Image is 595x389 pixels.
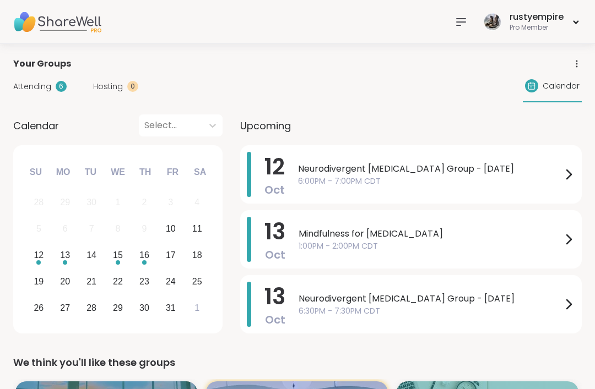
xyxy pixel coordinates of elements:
[27,244,51,267] div: Choose Sunday, October 12th, 2025
[160,160,185,184] div: Fr
[89,221,94,236] div: 7
[240,118,291,133] span: Upcoming
[80,191,104,215] div: Not available Tuesday, September 30th, 2025
[113,274,123,289] div: 22
[53,296,77,320] div: Choose Monday, October 27th, 2025
[13,118,59,133] span: Calendar
[86,195,96,210] div: 30
[166,221,176,236] div: 10
[34,300,44,315] div: 26
[510,23,564,32] div: Pro Member
[60,195,70,210] div: 29
[106,244,130,267] div: Choose Wednesday, October 15th, 2025
[139,274,149,289] div: 23
[264,151,285,182] span: 12
[168,195,173,210] div: 3
[194,300,199,315] div: 1
[127,81,138,92] div: 0
[53,270,77,293] div: Choose Monday, October 20th, 2025
[106,270,130,293] div: Choose Wednesday, October 22nd, 2025
[133,296,156,320] div: Choose Thursday, October 30th, 2025
[80,270,104,293] div: Choose Tuesday, October 21st, 2025
[116,195,121,210] div: 1
[188,160,212,184] div: Sa
[142,221,147,236] div: 9
[133,191,156,215] div: Not available Thursday, October 2nd, 2025
[166,300,176,315] div: 31
[159,191,182,215] div: Not available Friday, October 3rd, 2025
[185,270,209,293] div: Choose Saturday, October 25th, 2025
[484,13,501,31] img: rustyempire
[194,195,199,210] div: 4
[298,176,562,187] span: 6:00PM - 7:00PM CDT
[51,160,75,184] div: Mo
[106,217,130,241] div: Not available Wednesday, October 8th, 2025
[159,296,182,320] div: Choose Friday, October 31st, 2025
[133,244,156,267] div: Choose Thursday, October 16th, 2025
[63,221,68,236] div: 6
[265,312,285,327] span: Oct
[299,240,562,252] span: 1:00PM - 2:00PM CDT
[80,217,104,241] div: Not available Tuesday, October 7th, 2025
[543,80,580,92] span: Calendar
[86,274,96,289] div: 21
[510,11,564,23] div: rustyempire
[53,191,77,215] div: Not available Monday, September 29th, 2025
[299,305,562,317] span: 6:30PM - 7:30PM CDT
[27,270,51,293] div: Choose Sunday, October 19th, 2025
[299,292,562,305] span: Neurodivergent [MEDICAL_DATA] Group - [DATE]
[298,162,562,176] span: Neurodivergent [MEDICAL_DATA] Group - [DATE]
[116,221,121,236] div: 8
[139,248,149,262] div: 16
[185,217,209,241] div: Choose Saturday, October 11th, 2025
[27,191,51,215] div: Not available Sunday, September 28th, 2025
[93,81,123,92] span: Hosting
[34,195,44,210] div: 28
[60,274,70,289] div: 20
[80,244,104,267] div: Choose Tuesday, October 14th, 2025
[60,248,70,262] div: 13
[36,221,41,236] div: 5
[113,248,123,262] div: 15
[133,160,158,184] div: Th
[34,248,44,262] div: 12
[25,189,210,321] div: month 2025-10
[264,216,285,247] span: 13
[113,300,123,315] div: 29
[133,217,156,241] div: Not available Thursday, October 9th, 2025
[159,244,182,267] div: Choose Friday, October 17th, 2025
[86,248,96,262] div: 14
[192,248,202,262] div: 18
[159,217,182,241] div: Choose Friday, October 10th, 2025
[78,160,102,184] div: Tu
[265,247,285,262] span: Oct
[133,270,156,293] div: Choose Thursday, October 23rd, 2025
[24,160,48,184] div: Su
[166,274,176,289] div: 24
[80,296,104,320] div: Choose Tuesday, October 28th, 2025
[106,296,130,320] div: Choose Wednesday, October 29th, 2025
[13,3,101,41] img: ShareWell Nav Logo
[185,296,209,320] div: Choose Saturday, November 1st, 2025
[86,300,96,315] div: 28
[56,81,67,92] div: 6
[299,227,562,240] span: Mindfulness for [MEDICAL_DATA]
[13,81,51,92] span: Attending
[264,281,285,312] span: 13
[142,195,147,210] div: 2
[53,244,77,267] div: Choose Monday, October 13th, 2025
[166,248,176,262] div: 17
[106,160,130,184] div: We
[159,270,182,293] div: Choose Friday, October 24th, 2025
[53,217,77,241] div: Not available Monday, October 6th, 2025
[185,244,209,267] div: Choose Saturday, October 18th, 2025
[106,191,130,215] div: Not available Wednesday, October 1st, 2025
[27,296,51,320] div: Choose Sunday, October 26th, 2025
[192,221,202,236] div: 11
[13,355,582,370] div: We think you'll like these groups
[185,191,209,215] div: Not available Saturday, October 4th, 2025
[60,300,70,315] div: 27
[192,274,202,289] div: 25
[139,300,149,315] div: 30
[13,57,71,70] span: Your Groups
